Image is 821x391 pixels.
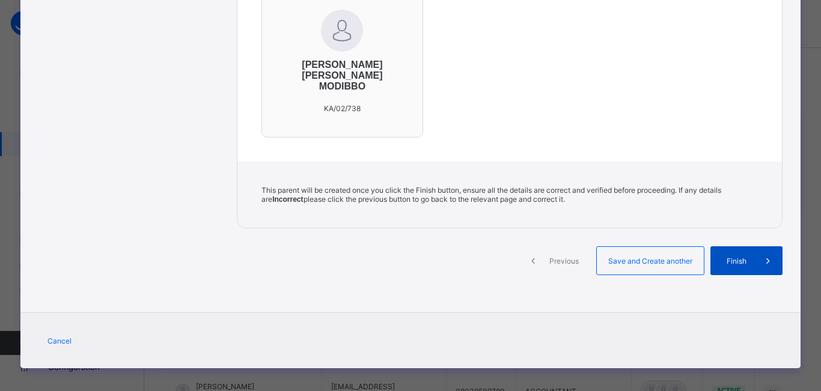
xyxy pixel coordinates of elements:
span: [PERSON_NAME] [PERSON_NAME] MODIBBO [286,59,398,92]
span: Cancel [47,336,72,345]
b: Incorrect [272,195,303,204]
img: default.svg [321,10,363,52]
span: KA/02/738 [324,104,361,113]
span: Finish [719,256,754,265]
span: This parent will be created once you click the Finish button, ensure all the details are correct ... [261,186,721,204]
span: Previous [548,256,581,265]
span: Save and Create another [606,256,695,265]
